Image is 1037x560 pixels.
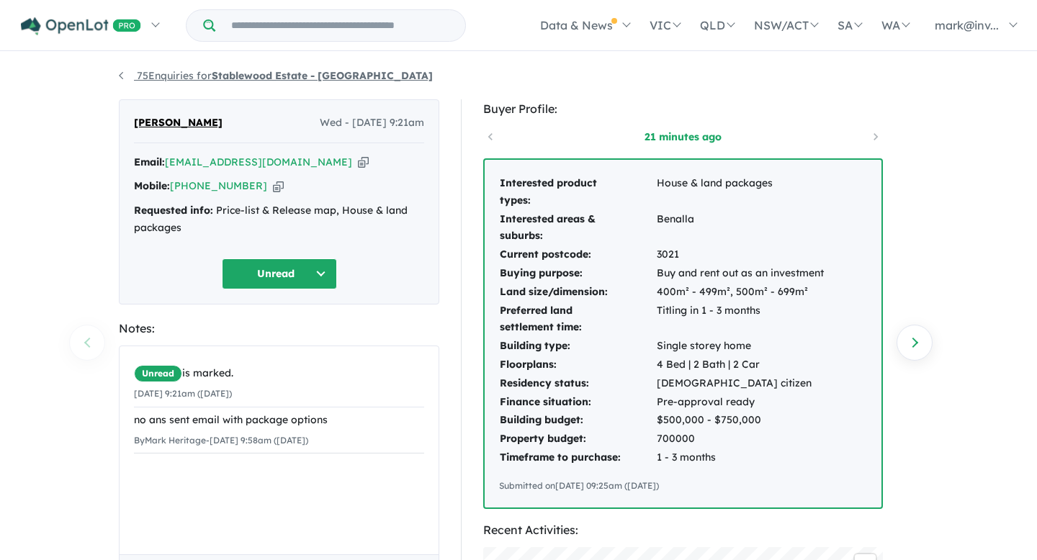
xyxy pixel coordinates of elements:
[499,411,656,430] td: Building budget:
[134,388,232,399] small: [DATE] 9:21am ([DATE])
[499,430,656,448] td: Property budget:
[134,155,165,168] strong: Email:
[499,356,656,374] td: Floorplans:
[170,179,267,192] a: [PHONE_NUMBER]
[134,365,182,382] span: Unread
[656,302,825,338] td: Titling in 1 - 3 months
[499,174,656,210] td: Interested product types:
[499,479,867,493] div: Submitted on [DATE] 09:25am ([DATE])
[656,430,825,448] td: 700000
[134,204,213,217] strong: Requested info:
[134,365,424,382] div: is marked.
[656,210,825,246] td: Benalla
[21,17,141,35] img: Openlot PRO Logo White
[119,319,439,338] div: Notes:
[656,337,825,356] td: Single storey home
[218,10,462,41] input: Try estate name, suburb, builder or developer
[273,179,284,194] button: Copy
[656,174,825,210] td: House & land packages
[499,210,656,246] td: Interested areas & suburbs:
[119,68,918,85] nav: breadcrumb
[119,69,433,82] a: 75Enquiries forStablewood Estate - [GEOGRAPHIC_DATA]
[656,393,825,412] td: Pre-approval ready
[134,412,424,429] div: no ans sent email with package options
[499,393,656,412] td: Finance situation:
[499,264,656,283] td: Buying purpose:
[165,155,352,168] a: [EMAIL_ADDRESS][DOMAIN_NAME]
[656,448,825,467] td: 1 - 3 months
[134,114,223,132] span: [PERSON_NAME]
[358,155,369,170] button: Copy
[499,448,656,467] td: Timeframe to purchase:
[134,179,170,192] strong: Mobile:
[222,258,337,289] button: Unread
[499,374,656,393] td: Residency status:
[499,283,656,302] td: Land size/dimension:
[656,356,825,374] td: 4 Bed | 2 Bath | 2 Car
[499,302,656,338] td: Preferred land settlement time:
[656,283,825,302] td: 400m² - 499m², 500m² - 699m²
[483,520,883,540] div: Recent Activities:
[935,18,999,32] span: mark@inv...
[134,202,424,237] div: Price-list & Release map, House & land packages
[656,264,825,283] td: Buy and rent out as an investment
[621,130,744,144] a: 21 minutes ago
[499,337,656,356] td: Building type:
[212,69,433,82] strong: Stablewood Estate - [GEOGRAPHIC_DATA]
[656,411,825,430] td: $500,000 - $750,000
[483,99,883,119] div: Buyer Profile:
[656,245,825,264] td: 3021
[134,435,308,446] small: By Mark Heritage - [DATE] 9:58am ([DATE])
[499,245,656,264] td: Current postcode:
[656,374,825,393] td: [DEMOGRAPHIC_DATA] citizen
[320,114,424,132] span: Wed - [DATE] 9:21am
